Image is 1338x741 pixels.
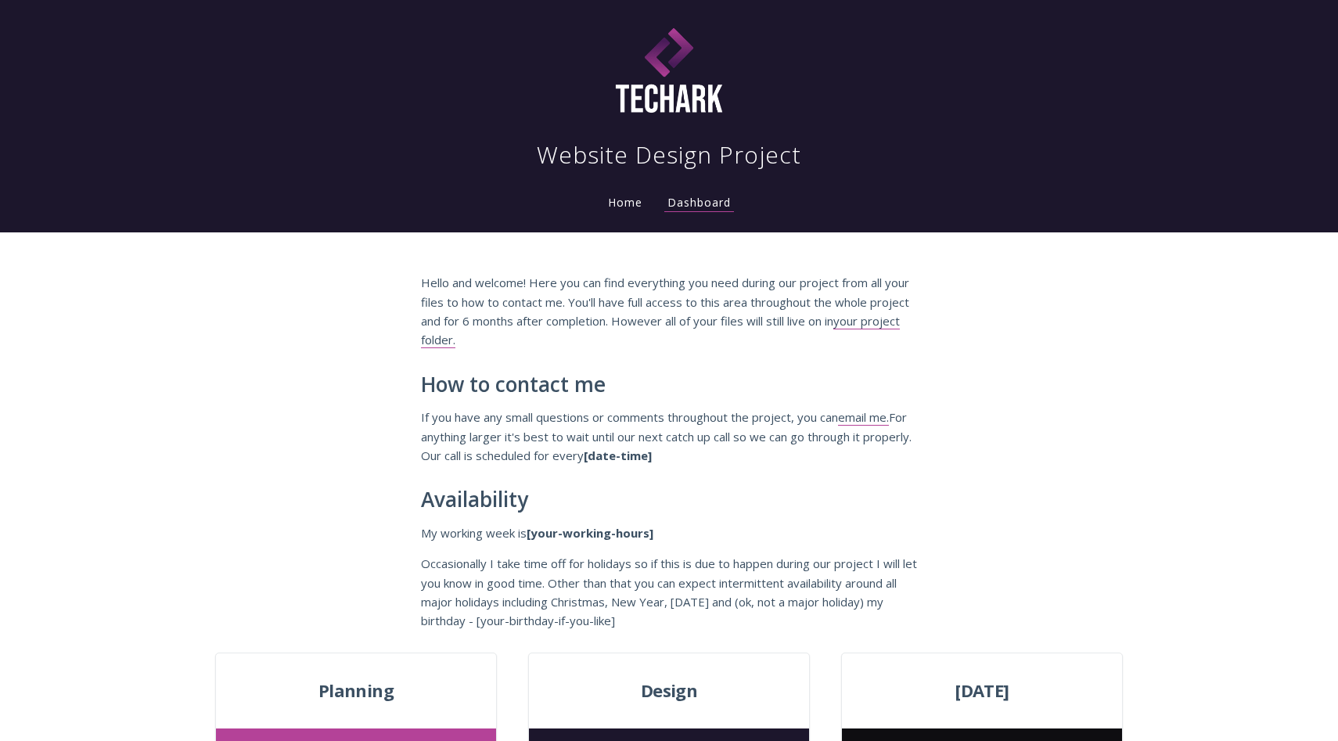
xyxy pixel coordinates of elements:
[421,554,917,631] p: Occasionally I take time off for holidays so if this is due to happen during our project I will l...
[584,448,652,463] strong: [date-time]
[529,677,809,705] span: Design
[421,408,917,465] p: If you have any small questions or comments throughout the project, you can For anything larger i...
[421,488,917,512] h2: Availability
[842,677,1122,705] span: [DATE]
[421,523,917,542] p: My working week is
[537,139,801,171] h1: Website Design Project
[421,273,917,350] p: Hello and welcome! Here you can find everything you need during our project from all your files t...
[527,525,653,541] strong: [your-working-hours]
[605,195,646,210] a: Home
[664,195,734,212] a: Dashboard
[216,677,496,705] span: Planning
[421,373,917,397] h2: How to contact me
[838,409,889,426] a: email me.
